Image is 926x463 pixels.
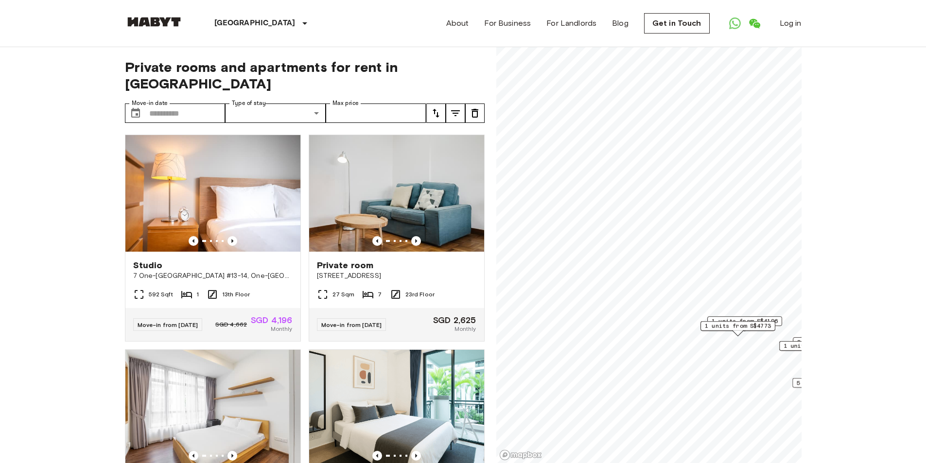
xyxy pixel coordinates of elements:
a: Log in [780,17,802,29]
a: Marketing picture of unit SG-01-106-001-01Previous imagePrevious imageStudio7 One-[GEOGRAPHIC_DAT... [125,135,301,342]
img: Habyt [125,17,183,27]
span: 1 units from S$4773 [705,322,771,330]
div: Map marker [792,378,867,393]
span: SGD 2,625 [433,316,476,325]
button: Previous image [372,451,382,461]
span: Private room [317,259,374,271]
span: 7 One-[GEOGRAPHIC_DATA] #13-14, One-[GEOGRAPHIC_DATA] 13-14 S138642 [133,271,293,281]
a: Blog [612,17,629,29]
a: Open WhatsApp [725,14,745,33]
button: tune [426,103,446,123]
img: Marketing picture of unit SG-01-108-001-001 [309,135,484,252]
span: Move-in from [DATE] [138,321,198,328]
a: Open WeChat [745,14,764,33]
a: Get in Touch [644,13,710,34]
div: Map marker [779,341,854,356]
span: 13th Floor [222,290,250,299]
img: Marketing picture of unit SG-01-106-001-01 [125,135,300,252]
span: 7 [378,290,382,299]
button: Previous image [372,236,382,246]
a: For Business [484,17,531,29]
a: For Landlords [546,17,596,29]
label: Type of stay [232,99,266,107]
span: 27 Sqm [332,290,355,299]
span: Private rooms and apartments for rent in [GEOGRAPHIC_DATA] [125,59,485,92]
button: Choose date [126,103,145,123]
span: Monthly [454,325,476,333]
span: 23rd Floor [405,290,435,299]
button: Previous image [189,451,198,461]
label: Move-in date [132,99,168,107]
span: Monthly [271,325,292,333]
span: 5 units from S$1680 [797,378,863,387]
span: 592 Sqft [149,290,173,299]
a: About [446,17,469,29]
button: tune [446,103,465,123]
div: Map marker [700,321,775,336]
label: Max price [332,99,359,107]
button: Previous image [411,236,421,246]
div: Map marker [793,337,868,352]
span: 1 units from S$2704 [784,342,850,350]
p: [GEOGRAPHIC_DATA] [214,17,296,29]
button: Previous image [227,236,237,246]
a: Marketing picture of unit SG-01-108-001-001Previous imagePrevious imagePrivate room[STREET_ADDRES... [309,135,485,342]
span: Studio [133,259,163,271]
span: 1 units from S$4196 [712,317,778,326]
button: Previous image [227,451,237,461]
span: SGD 4,662 [215,320,247,329]
button: tune [465,103,485,123]
span: 3 units from S$2226 [797,338,863,346]
span: 1 [196,290,199,299]
div: Map marker [707,316,782,331]
button: Previous image [189,236,198,246]
span: Move-in from [DATE] [321,321,382,328]
span: SGD 4,196 [251,316,292,325]
span: [STREET_ADDRESS] [317,271,476,281]
button: Previous image [411,451,421,461]
a: Mapbox logo [499,449,542,461]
